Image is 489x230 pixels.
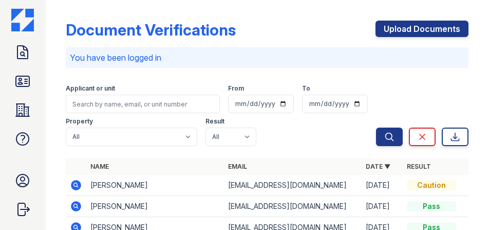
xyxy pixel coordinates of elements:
[375,21,468,37] a: Upload Documents
[407,163,431,170] a: Result
[66,21,236,39] div: Document Verifications
[407,180,456,190] div: Caution
[86,175,224,196] td: [PERSON_NAME]
[224,196,362,217] td: [EMAIL_ADDRESS][DOMAIN_NAME]
[205,117,224,126] label: Result
[302,84,310,93] label: To
[407,201,456,211] div: Pass
[366,163,390,170] a: Date ▼
[86,196,224,217] td: [PERSON_NAME]
[66,117,93,126] label: Property
[66,95,220,113] input: Search by name, email, or unit number
[362,175,403,196] td: [DATE]
[11,9,34,31] img: CE_Icon_Blue-c292c112584629df590d857e76928e9f676e5b41ef8f769ba2f05ee15b207248.png
[66,84,115,93] label: Applicant or unit
[70,51,464,64] p: You have been logged in
[228,163,247,170] a: Email
[228,84,244,93] label: From
[224,175,362,196] td: [EMAIL_ADDRESS][DOMAIN_NAME]
[90,163,109,170] a: Name
[362,196,403,217] td: [DATE]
